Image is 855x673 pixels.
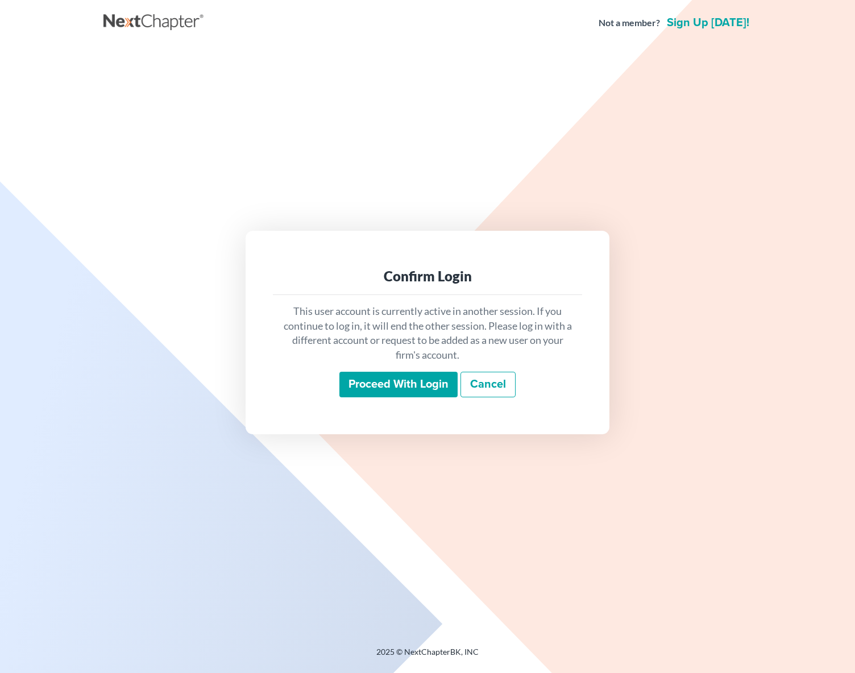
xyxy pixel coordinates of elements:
[103,646,752,667] div: 2025 © NextChapterBK, INC
[339,372,458,398] input: Proceed with login
[665,17,752,28] a: Sign up [DATE]!
[282,267,573,285] div: Confirm Login
[460,372,516,398] a: Cancel
[282,304,573,363] p: This user account is currently active in another session. If you continue to log in, it will end ...
[599,16,660,30] strong: Not a member?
